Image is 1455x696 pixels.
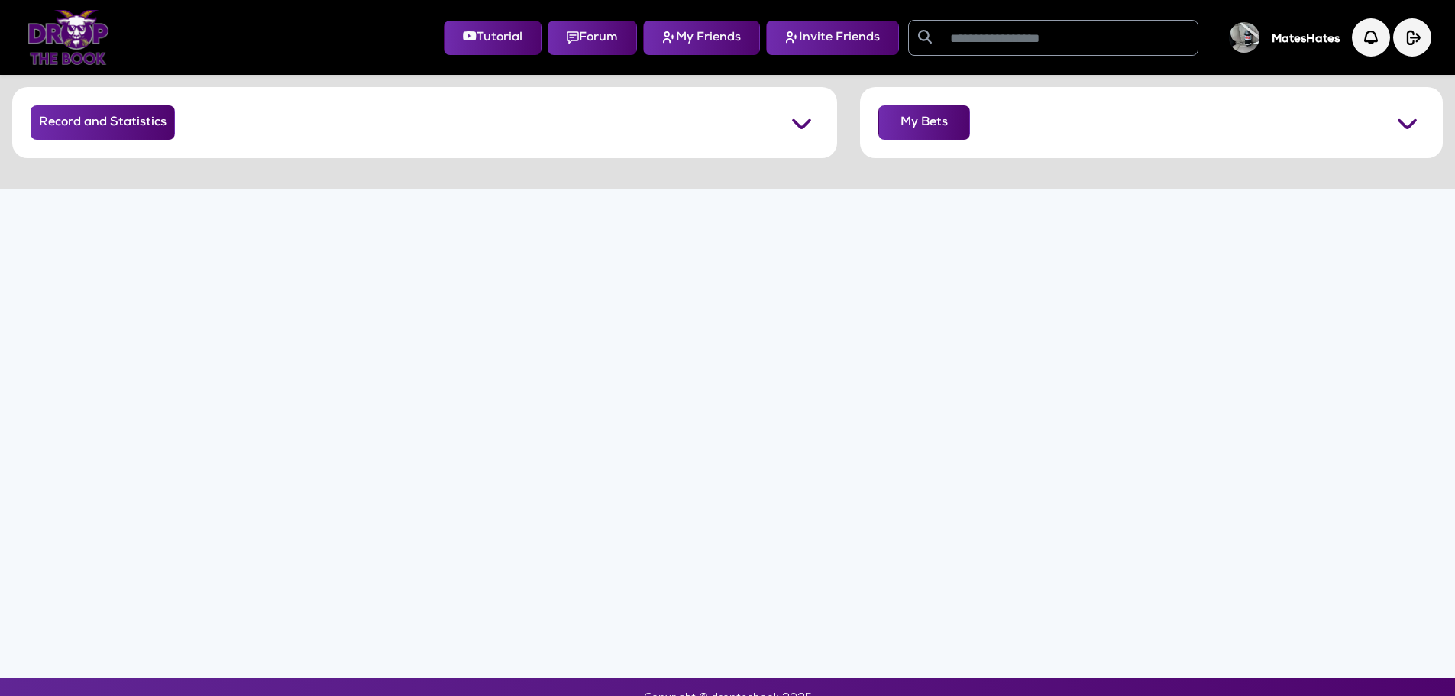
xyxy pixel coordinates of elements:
[878,105,970,140] button: My Bets
[1229,22,1259,53] img: User
[766,21,899,55] button: Invite Friends
[27,10,109,65] img: Logo
[643,21,760,55] button: My Friends
[31,105,175,140] button: Record and Statistics
[444,21,542,55] button: Tutorial
[548,21,637,55] button: Forum
[1272,33,1340,47] h5: MatesHates
[1352,18,1390,57] img: Notification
